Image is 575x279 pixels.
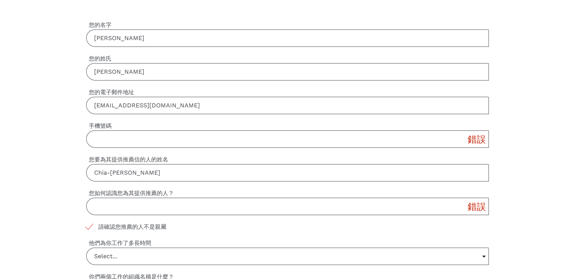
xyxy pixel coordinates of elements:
font: 他們為你工作了多長時間 [89,240,151,246]
font: 您的姓氏 [89,55,112,62]
font: 請確認您推薦的人不是親屬 [98,223,166,230]
font: 您要為其提供推薦信的人的姓名 [89,156,168,163]
font: 錯誤 [467,201,485,210]
font: 手機號碼 [89,122,112,129]
font: 您如何認識您為其提供推薦的人？ [89,190,174,197]
font: 您的電子郵件地址 [89,89,134,96]
font: 您的名字 [89,22,112,28]
font: 錯誤 [467,133,485,143]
